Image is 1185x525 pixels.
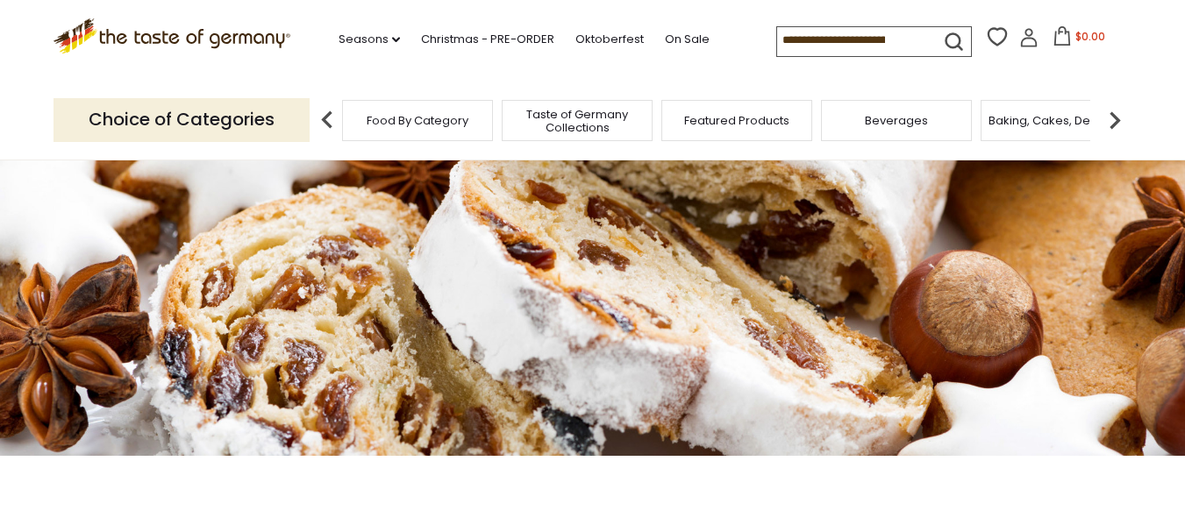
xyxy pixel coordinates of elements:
img: next arrow [1097,103,1132,138]
a: On Sale [665,30,710,49]
a: Oktoberfest [575,30,644,49]
p: Choice of Categories [54,98,310,141]
img: previous arrow [310,103,345,138]
span: $0.00 [1075,29,1105,44]
a: Featured Products [684,114,789,127]
a: Food By Category [367,114,468,127]
a: Taste of Germany Collections [507,108,647,134]
a: Beverages [865,114,928,127]
button: $0.00 [1042,26,1117,53]
a: Seasons [339,30,400,49]
a: Christmas - PRE-ORDER [421,30,554,49]
a: Baking, Cakes, Desserts [989,114,1124,127]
